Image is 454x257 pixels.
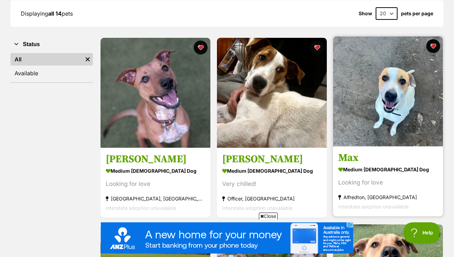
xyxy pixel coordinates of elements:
[217,38,327,148] img: Hank
[101,38,210,148] img: Quinn
[338,204,409,209] span: Interstate adoption unavailable
[333,146,443,216] a: Max medium [DEMOGRAPHIC_DATA] Dog Looking for love Alfredton, [GEOGRAPHIC_DATA] Interstate adopti...
[106,153,205,166] h3: [PERSON_NAME]
[359,11,372,16] span: Show
[259,213,278,220] span: Close
[101,222,353,254] iframe: Advertisement
[194,41,208,54] button: favourite
[426,39,440,53] button: favourite
[106,194,205,203] div: [GEOGRAPHIC_DATA], [GEOGRAPHIC_DATA]
[106,205,176,211] span: Interstate adoption unavailable
[401,11,433,16] label: pets per page
[222,205,293,211] span: Interstate adoption unavailable
[222,179,322,189] div: Very chilled!
[338,192,438,202] div: Alfredton, [GEOGRAPHIC_DATA]
[217,147,327,218] a: [PERSON_NAME] medium [DEMOGRAPHIC_DATA] Dog Very chilled! Officer, [GEOGRAPHIC_DATA] Interstate a...
[106,179,205,189] div: Looking for love
[338,178,438,187] div: Looking for love
[10,67,93,79] a: Available
[338,151,438,164] h3: Max
[48,10,62,17] strong: all 14
[404,222,440,243] iframe: Help Scout Beacon - Open
[10,40,93,49] button: Status
[222,166,322,176] div: medium [DEMOGRAPHIC_DATA] Dog
[106,166,205,176] div: medium [DEMOGRAPHIC_DATA] Dog
[333,36,443,146] img: Max
[338,164,438,174] div: medium [DEMOGRAPHIC_DATA] Dog
[21,10,73,17] span: Displaying pets
[222,153,322,166] h3: [PERSON_NAME]
[82,53,93,66] a: Remove filter
[310,41,324,54] button: favourite
[10,52,93,82] div: Status
[222,194,322,203] div: Officer, [GEOGRAPHIC_DATA]
[10,53,82,66] a: All
[101,147,210,218] a: [PERSON_NAME] medium [DEMOGRAPHIC_DATA] Dog Looking for love [GEOGRAPHIC_DATA], [GEOGRAPHIC_DATA]...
